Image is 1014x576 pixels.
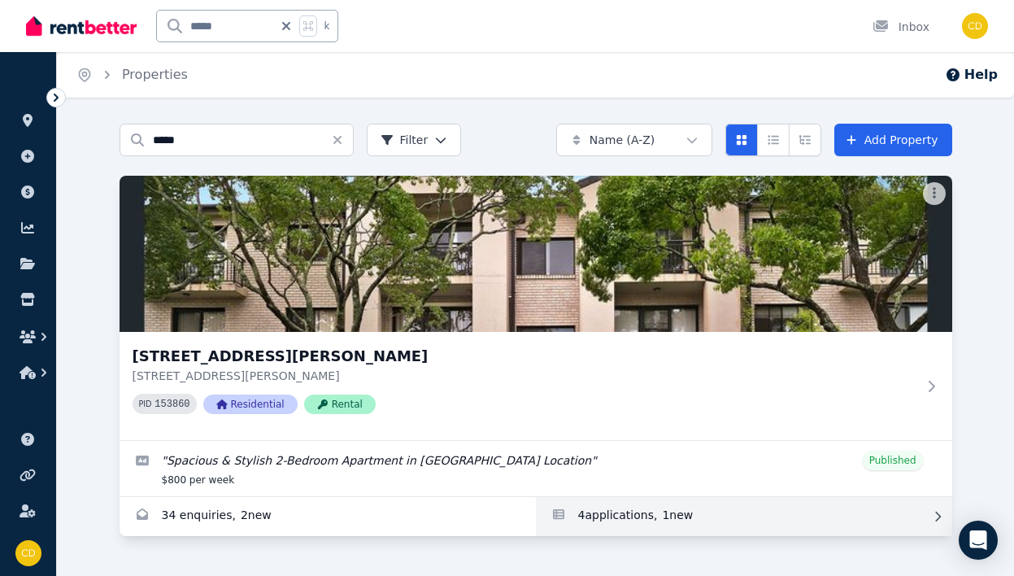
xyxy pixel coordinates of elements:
[122,67,188,82] a: Properties
[381,132,429,148] span: Filter
[959,521,998,560] div: Open Intercom Messenger
[120,497,536,536] a: Enquiries for 3/43 Ewart Street, Marrickville
[133,345,916,368] h3: [STREET_ADDRESS][PERSON_NAME]
[120,176,952,332] img: 3/43 Ewart Street, Marrickville
[324,20,329,33] span: k
[331,124,354,156] button: Clear search
[133,368,916,384] p: [STREET_ADDRESS][PERSON_NAME]
[923,182,946,205] button: More options
[120,441,952,496] a: Edit listing: Spacious & Stylish 2-Bedroom Apartment in Prime Marrickville Location
[120,176,952,440] a: 3/43 Ewart Street, Marrickville[STREET_ADDRESS][PERSON_NAME][STREET_ADDRESS][PERSON_NAME]PID 1538...
[139,399,152,408] small: PID
[304,395,376,414] span: Rental
[536,497,952,536] a: Applications for 3/43 Ewart Street, Marrickville
[57,52,207,98] nav: Breadcrumb
[556,124,712,156] button: Name (A-Z)
[367,124,462,156] button: Filter
[725,124,821,156] div: View options
[590,132,655,148] span: Name (A-Z)
[873,19,929,35] div: Inbox
[15,540,41,566] img: Chris Dimitropoulos
[945,65,998,85] button: Help
[757,124,790,156] button: Compact list view
[725,124,758,156] button: Card view
[789,124,821,156] button: Expanded list view
[154,399,189,410] code: 153860
[203,395,298,414] span: Residential
[834,124,952,156] a: Add Property
[962,13,988,39] img: Chris Dimitropoulos
[26,14,137,38] img: RentBetter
